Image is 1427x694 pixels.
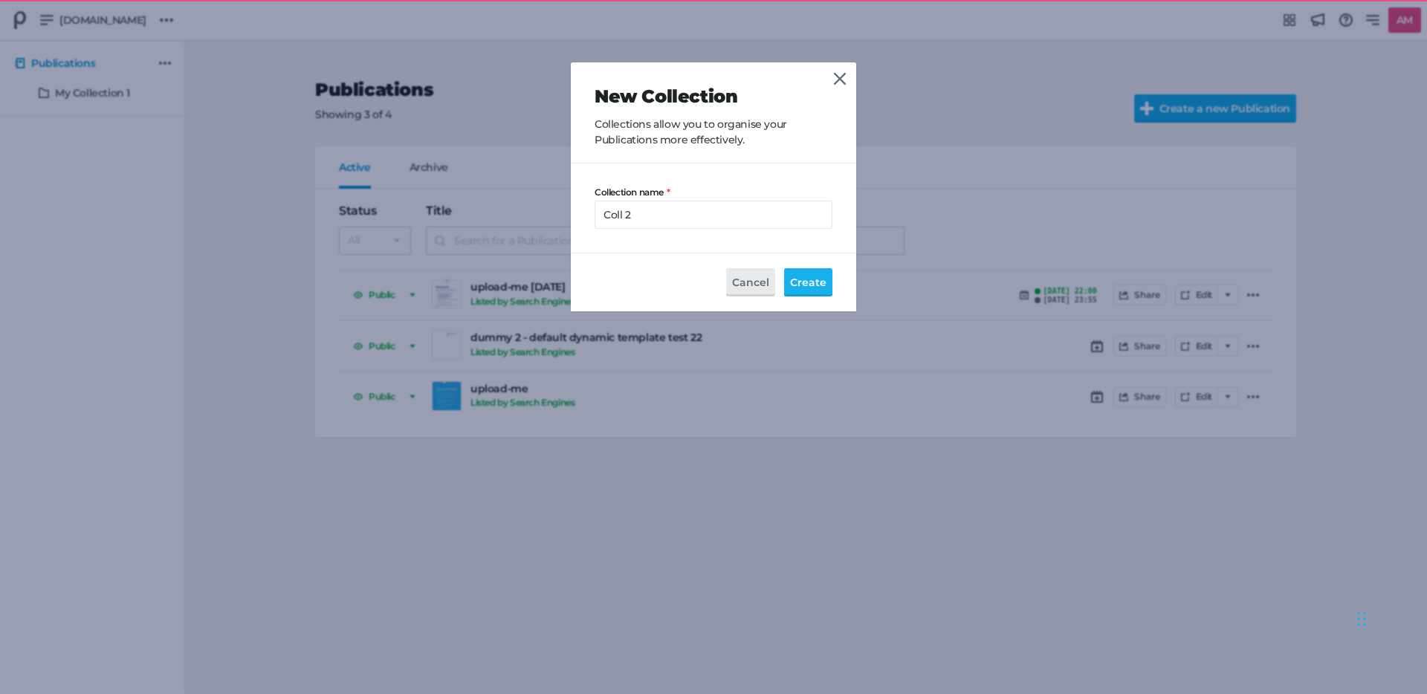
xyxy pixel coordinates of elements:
input: My Collection [595,201,832,229]
p: Collections allow you to organise your Publications more effectively. [595,117,832,148]
button: Create [784,268,832,296]
div: Drag [1357,597,1366,641]
iframe: Chat Widget [1353,582,1427,653]
label: Collection name [595,187,832,198]
h2: New Collection [595,86,832,108]
button: Cancel [726,268,775,296]
a: Close [831,70,849,88]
